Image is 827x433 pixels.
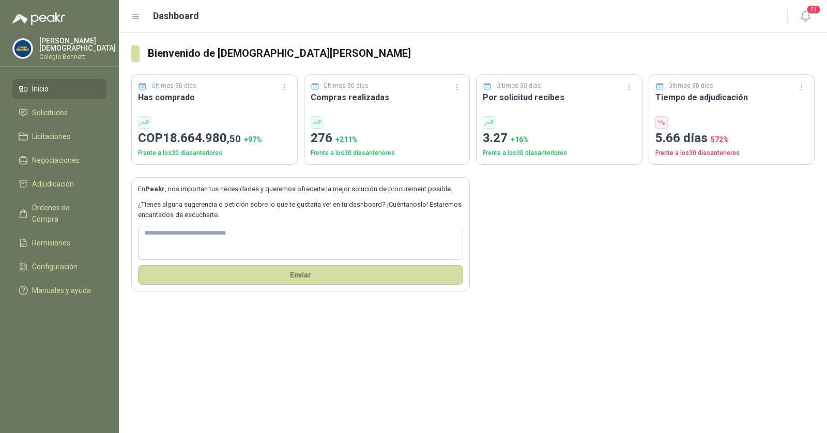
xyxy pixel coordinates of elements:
a: Inicio [12,79,106,99]
p: Frente a los 30 días anteriores [311,148,464,158]
span: Remisiones [32,237,70,249]
span: ,50 [227,133,241,145]
span: Manuales y ayuda [32,285,91,296]
h3: Has comprado [138,91,291,104]
a: Licitaciones [12,127,106,146]
p: 276 [311,129,464,148]
span: Inicio [32,83,49,95]
p: Últimos 30 días [151,81,196,91]
p: Frente a los 30 días anteriores [138,148,291,158]
span: + 16 % [511,135,529,144]
span: Negociaciones [32,154,80,166]
a: Adjudicación [12,174,106,194]
p: 5.66 días [655,129,808,148]
span: Configuración [32,261,78,272]
a: Negociaciones [12,150,106,170]
p: Últimos 30 días [496,81,541,91]
button: 21 [796,7,815,26]
p: [PERSON_NAME] [DEMOGRAPHIC_DATA] [39,37,116,52]
p: Últimos 30 días [324,81,369,91]
a: Configuración [12,257,106,276]
span: + 211 % [335,135,358,144]
p: Últimos 30 días [668,81,713,91]
a: Solicitudes [12,103,106,122]
p: ¿Tienes alguna sugerencia o petición sobre lo que te gustaría ver en tu dashboard? ¡Cuéntanoslo! ... [138,199,463,221]
span: Órdenes de Compra [32,202,97,225]
p: 3.27 [483,129,636,148]
p: Colegio Bennett [39,54,116,60]
span: Licitaciones [32,131,70,142]
p: Frente a los 30 días anteriores [483,148,636,158]
img: Company Logo [13,39,33,58]
img: Logo peakr [12,12,65,25]
h3: Tiempo de adjudicación [655,91,808,104]
p: COP [138,129,291,148]
span: 18.664.980 [163,131,241,145]
p: En , nos importan tus necesidades y queremos ofrecerte la mejor solución de procurement posible. [138,184,463,194]
b: Peakr [145,185,165,193]
h3: Compras realizadas [311,91,464,104]
h3: Por solicitud recibes [483,91,636,104]
button: Envíar [138,265,463,285]
a: Manuales y ayuda [12,281,106,300]
span: 21 [806,5,821,14]
h3: Bienvenido de [DEMOGRAPHIC_DATA][PERSON_NAME] [148,45,815,61]
span: + 97 % [244,135,262,144]
a: Órdenes de Compra [12,198,106,229]
span: Solicitudes [32,107,68,118]
span: 572 % [711,135,729,144]
span: Adjudicación [32,178,74,190]
h1: Dashboard [153,9,199,23]
p: Frente a los 30 días anteriores [655,148,808,158]
a: Remisiones [12,233,106,253]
